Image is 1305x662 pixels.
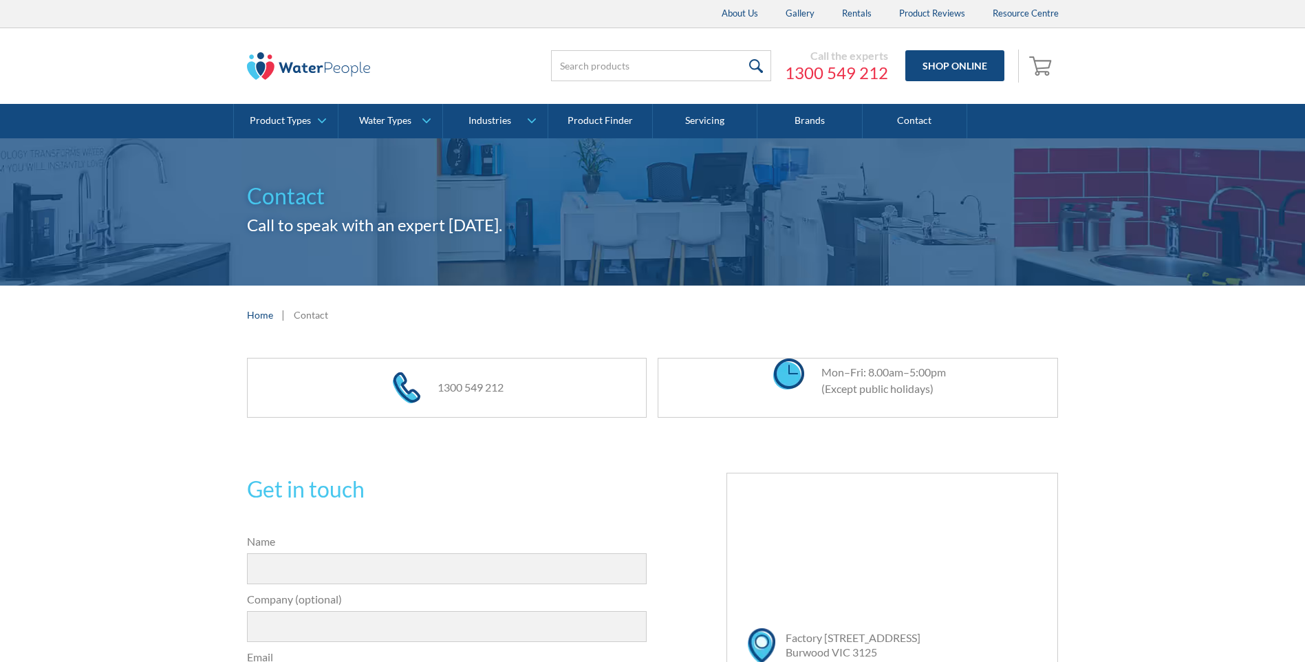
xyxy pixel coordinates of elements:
[808,364,946,397] div: Mon–Fri: 8.00am–5:00pm (Except public holidays)
[653,104,757,138] a: Servicing
[234,104,338,138] a: Product Types
[551,50,771,81] input: Search products
[247,308,273,322] a: Home
[247,591,647,608] label: Company (optional)
[438,381,504,394] a: 1300 549 212
[247,213,1059,237] h2: Call to speak with an expert [DATE].
[863,104,967,138] a: Contact
[338,104,442,138] a: Water Types
[443,104,547,138] a: Industries
[548,104,653,138] a: Product Finder
[247,473,647,506] h2: Get in touch
[250,115,311,127] div: Product Types
[905,50,1004,81] a: Shop Online
[247,533,647,550] label: Name
[786,631,920,659] a: Factory [STREET_ADDRESS]Burwood VIC 3125
[393,372,420,403] img: phone icon
[280,306,287,323] div: |
[757,104,862,138] a: Brands
[468,115,511,127] div: Industries
[1029,54,1055,76] img: shopping cart
[247,180,1059,213] h1: Contact
[773,359,804,389] img: clock icon
[294,308,328,322] div: Contact
[785,63,888,83] a: 1300 549 212
[785,49,888,63] div: Call the experts
[359,115,411,127] div: Water Types
[1026,50,1059,83] a: Open cart
[247,52,371,80] img: The Water People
